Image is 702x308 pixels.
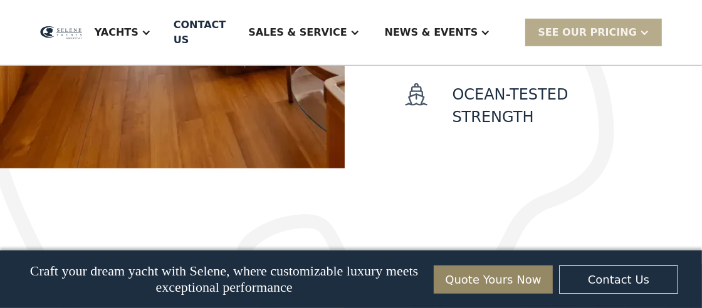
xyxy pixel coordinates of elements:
div: Yachts [95,25,139,40]
div: News & EVENTS [385,25,478,40]
p: Ocean-Tested Strength [453,83,649,128]
div: Sales & Service [248,25,347,40]
img: logo [40,26,82,40]
p: Craft your dream yacht with Selene, where customizable luxury meets exceptional performance [24,263,424,295]
div: News & EVENTS [372,8,503,58]
a: Contact Us [559,265,678,294]
a: Quote Yours Now [434,265,553,294]
div: Yachts [82,8,164,58]
div: SEE Our Pricing [538,25,637,40]
div: Sales & Service [236,8,372,58]
div: Contact US [174,18,226,48]
div: SEE Our Pricing [525,19,662,46]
